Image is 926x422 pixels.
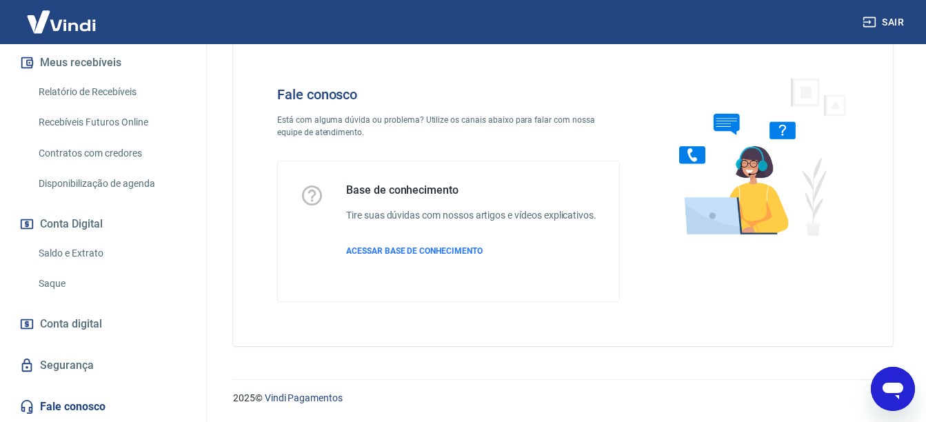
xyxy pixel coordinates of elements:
[33,78,190,106] a: Relatório de Recebíveis
[17,309,190,339] a: Conta digital
[40,314,102,334] span: Conta digital
[33,170,190,198] a: Disponibilização de agenda
[871,367,915,411] iframe: Botão para abrir a janela de mensagens, conversa em andamento
[346,183,596,197] h5: Base de conhecimento
[33,270,190,298] a: Saque
[652,64,861,248] img: Fale conosco
[33,108,190,137] a: Recebíveis Futuros Online
[860,10,909,35] button: Sair
[17,48,190,78] button: Meus recebíveis
[265,392,343,403] a: Vindi Pagamentos
[17,392,190,422] a: Fale conosco
[346,208,596,223] h6: Tire suas dúvidas com nossos artigos e vídeos explicativos.
[33,239,190,268] a: Saldo e Extrato
[277,86,620,103] h4: Fale conosco
[277,114,620,139] p: Está com alguma dúvida ou problema? Utilize os canais abaixo para falar com nossa equipe de atend...
[17,1,106,43] img: Vindi
[346,246,483,256] span: ACESSAR BASE DE CONHECIMENTO
[33,139,190,168] a: Contratos com credores
[233,391,893,405] p: 2025 ©
[346,245,596,257] a: ACESSAR BASE DE CONHECIMENTO
[17,350,190,381] a: Segurança
[17,209,190,239] button: Conta Digital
